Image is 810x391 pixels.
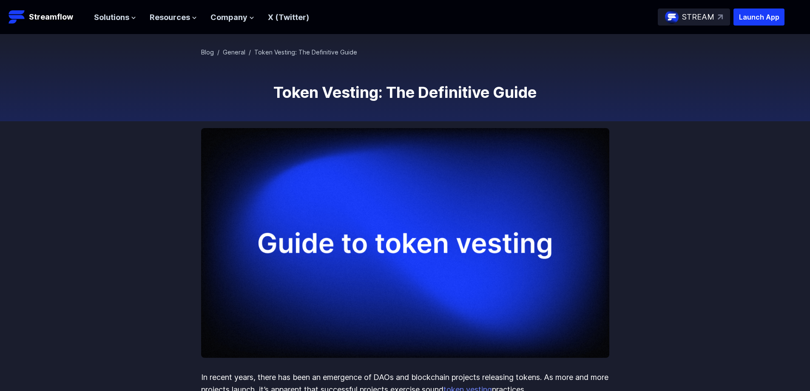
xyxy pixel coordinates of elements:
[9,9,26,26] img: Streamflow Logo
[201,128,609,358] img: Token Vesting: The Definitive Guide
[29,11,73,23] p: Streamflow
[682,11,714,23] p: STREAM
[249,49,251,56] span: /
[658,9,730,26] a: STREAM
[201,84,609,101] h1: Token Vesting: The Definitive Guide
[718,14,723,20] img: top-right-arrow.svg
[201,49,214,56] a: Blog
[210,11,247,24] span: Company
[94,11,129,24] span: Solutions
[150,11,197,24] button: Resources
[254,49,357,56] span: Token Vesting: The Definitive Guide
[210,11,254,24] button: Company
[223,49,245,56] a: General
[217,49,219,56] span: /
[268,13,309,22] a: X (Twitter)
[150,11,190,24] span: Resources
[733,9,784,26] button: Launch App
[9,9,85,26] a: Streamflow
[665,10,679,24] img: streamflow-logo-circle.png
[94,11,136,24] button: Solutions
